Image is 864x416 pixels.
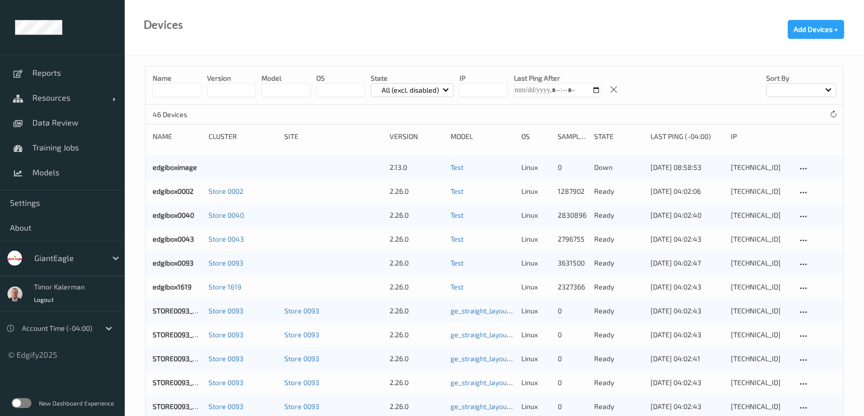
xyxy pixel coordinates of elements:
[521,354,551,364] p: linux
[558,330,587,340] div: 0
[650,378,724,388] div: [DATE] 04:02:43
[558,306,587,316] div: 0
[558,132,587,141] div: Samples
[731,258,790,268] div: [TECHNICAL_ID]
[390,132,443,141] div: version
[209,187,243,195] a: Store 0002
[650,282,724,292] div: [DATE] 04:02:43
[558,234,587,244] div: 2796755
[521,162,551,172] p: linux
[153,330,222,339] a: STORE0093_TERM391
[594,378,643,388] p: ready
[650,402,724,412] div: [DATE] 04:02:43
[558,402,587,412] div: 0
[390,354,443,364] div: 2.26.0
[650,186,724,196] div: [DATE] 04:02:06
[521,132,551,141] div: OS
[153,187,194,195] a: edgibox0002
[650,306,724,316] div: [DATE] 04:02:43
[731,402,790,412] div: [TECHNICAL_ID]
[153,306,223,315] a: STORE0093_TERM393
[390,402,443,412] div: 2.26.0
[594,330,643,340] p: ready
[459,73,508,83] p: IP
[209,354,243,363] a: Store 0093
[521,186,551,196] p: linux
[209,306,243,315] a: Store 0093
[450,211,463,219] a: Test
[316,73,365,83] p: OS
[514,73,601,83] p: Last Ping After
[209,132,277,141] div: Cluster
[731,330,790,340] div: [TECHNICAL_ID]
[558,282,587,292] div: 2327366
[390,378,443,388] div: 2.26.0
[731,234,790,244] div: [TECHNICAL_ID]
[209,235,244,243] a: Store 0043
[650,210,724,220] div: [DATE] 04:02:40
[153,282,192,291] a: edgibox1619
[521,402,551,412] p: linux
[450,306,612,315] a: ge_straight_layout_030_yolo8n_384_9_07_25_fixed
[390,282,443,292] div: 2.26.0
[558,162,587,172] div: 0
[788,20,844,39] button: Add Devices +
[144,20,183,30] div: Devices
[153,259,194,267] a: edgibox0093
[521,330,551,340] p: linux
[153,354,223,363] a: STORE0093_TERM390
[558,354,587,364] div: 0
[521,258,551,268] p: linux
[731,378,790,388] div: [TECHNICAL_ID]
[153,132,202,141] div: Name
[594,162,643,172] p: down
[450,330,612,339] a: ge_straight_layout_030_yolo8n_384_9_07_25_fixed
[284,306,319,315] a: Store 0093
[209,378,243,387] a: Store 0093
[450,235,463,243] a: Test
[521,234,551,244] p: linux
[390,306,443,316] div: 2.26.0
[650,354,724,364] div: [DATE] 04:02:41
[731,282,790,292] div: [TECHNICAL_ID]
[450,378,612,387] a: ge_straight_layout_030_yolo8n_384_9_07_25_fixed
[284,378,319,387] a: Store 0093
[558,186,587,196] div: 1287902
[650,258,724,268] div: [DATE] 04:02:47
[594,402,643,412] p: ready
[521,306,551,316] p: linux
[558,210,587,220] div: 2830896
[390,186,443,196] div: 2.26.0
[450,259,463,267] a: Test
[731,210,790,220] div: [TECHNICAL_ID]
[521,378,551,388] p: linux
[209,211,244,219] a: Store 0040
[209,402,243,411] a: Store 0093
[153,73,202,83] p: Name
[731,186,790,196] div: [TECHNICAL_ID]
[284,354,319,363] a: Store 0093
[450,354,612,363] a: ge_straight_layout_030_yolo8n_384_9_07_25_fixed
[390,234,443,244] div: 2.26.0
[558,258,587,268] div: 3631500
[390,330,443,340] div: 2.26.0
[450,402,612,411] a: ge_straight_layout_030_yolo8n_384_9_07_25_fixed
[731,162,790,172] div: [TECHNICAL_ID]
[153,163,197,171] a: edgiboximage
[261,73,310,83] p: model
[650,234,724,244] div: [DATE] 04:02:43
[594,354,643,364] p: ready
[521,282,551,292] p: linux
[209,282,241,291] a: Store 1619
[207,73,256,83] p: version
[153,402,223,411] a: STORE0093_TERM392
[390,258,443,268] div: 2.26.0
[371,73,454,83] p: State
[284,132,383,141] div: Site
[153,235,194,243] a: edgibox0043
[450,132,514,141] div: Model
[731,306,790,316] div: [TECHNICAL_ID]
[378,85,442,95] p: All (excl. disabled)
[153,110,227,120] p: 46 Devices
[594,234,643,244] p: ready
